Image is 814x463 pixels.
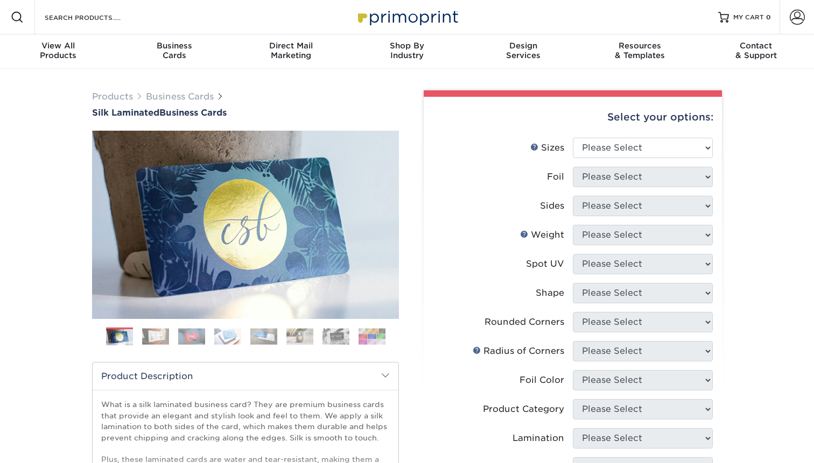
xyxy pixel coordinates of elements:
div: Product Category [483,403,564,416]
span: Shop By [349,41,465,51]
img: Business Cards 05 [250,328,277,345]
input: SEARCH PRODUCTS..... [44,11,149,24]
span: MY CART [733,13,764,22]
div: Sides [540,200,564,212]
img: Business Cards 01 [106,324,133,351]
a: Products [92,91,133,102]
img: Business Cards 06 [286,328,313,345]
a: Contact& Support [698,34,814,69]
span: Resources [581,41,698,51]
div: & Templates [581,41,698,60]
a: BusinessCards [116,34,233,69]
div: Services [465,41,581,60]
a: Silk LaminatedBusiness Cards [92,108,399,118]
div: Foil [547,170,564,183]
a: Direct MailMarketing [233,34,349,69]
div: Spot UV [526,258,564,270]
img: Business Cards 08 [359,328,385,345]
div: & Support [698,41,814,60]
div: Weight [520,229,564,241]
span: Silk Laminated [92,108,159,118]
div: Cards [116,41,233,60]
div: Radius of Corners [473,345,564,358]
h1: Business Cards [92,108,399,118]
span: 0 [766,13,771,21]
div: Marketing [233,41,349,60]
span: Design [465,41,581,51]
div: Industry [349,41,465,60]
span: Contact [698,41,814,51]
div: Rounded Corners [485,316,564,329]
div: Shape [536,287,564,300]
a: Business Cards [146,91,214,102]
img: Silk Laminated 01 [92,72,399,378]
div: Sizes [530,141,564,154]
a: Shop ByIndustry [349,34,465,69]
img: Business Cards 07 [322,328,349,345]
img: Business Cards 02 [142,328,169,345]
img: Primoprint [353,5,461,29]
img: Business Cards 03 [178,328,205,345]
div: Lamination [513,432,564,445]
a: DesignServices [465,34,581,69]
div: Foil Color [520,374,564,387]
img: Business Cards 04 [214,328,241,345]
h2: Product Description [93,362,398,390]
div: Select your options: [432,97,713,138]
span: Business [116,41,233,51]
a: Resources& Templates [581,34,698,69]
span: Direct Mail [233,41,349,51]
